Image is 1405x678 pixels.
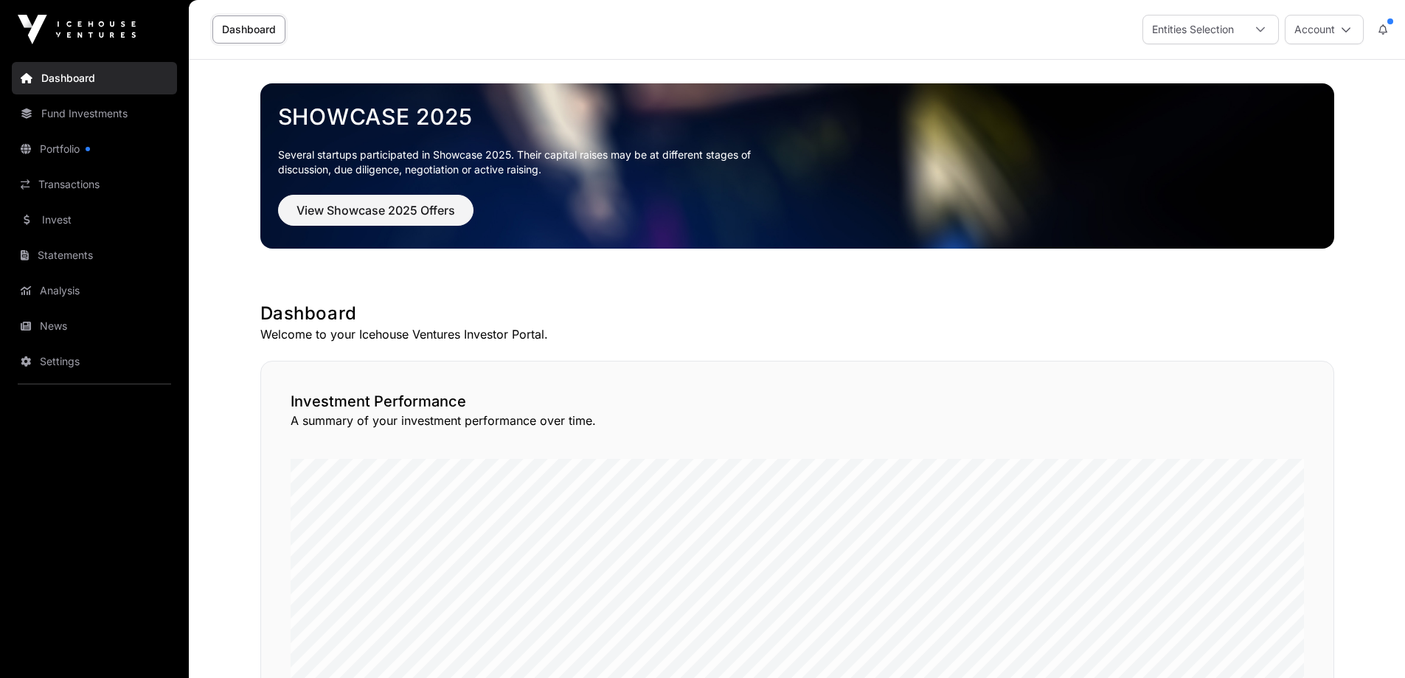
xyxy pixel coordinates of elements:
iframe: Chat Widget [1331,607,1405,678]
div: Entities Selection [1143,15,1243,44]
a: Portfolio [12,133,177,165]
a: View Showcase 2025 Offers [278,210,473,224]
p: A summary of your investment performance over time. [291,412,1304,429]
h2: Investment Performance [291,391,1304,412]
a: Transactions [12,168,177,201]
a: Fund Investments [12,97,177,130]
a: Settings [12,345,177,378]
p: Welcome to your Icehouse Ventures Investor Portal. [260,325,1334,343]
a: Invest [12,204,177,236]
a: Dashboard [212,15,285,44]
a: Statements [12,239,177,271]
img: Icehouse Ventures Logo [18,15,136,44]
button: Account [1285,15,1364,44]
h1: Dashboard [260,302,1334,325]
a: Showcase 2025 [278,103,1316,130]
p: Several startups participated in Showcase 2025. Their capital raises may be at different stages o... [278,148,774,177]
button: View Showcase 2025 Offers [278,195,473,226]
span: View Showcase 2025 Offers [296,201,455,219]
img: Showcase 2025 [260,83,1334,249]
a: News [12,310,177,342]
a: Dashboard [12,62,177,94]
a: Analysis [12,274,177,307]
